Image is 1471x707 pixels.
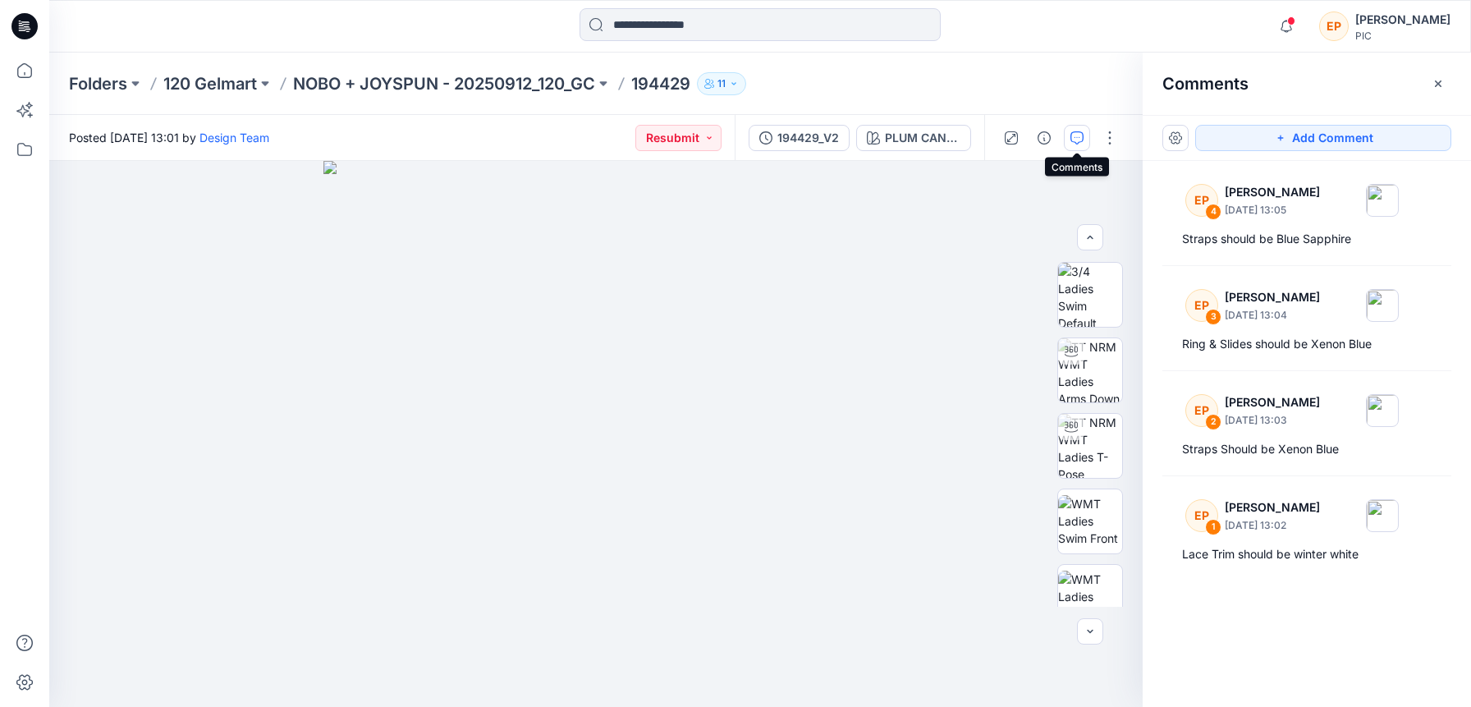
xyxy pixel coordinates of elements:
button: Details [1031,125,1057,151]
div: Ring & Slides should be Xenon Blue [1182,334,1432,354]
button: 11 [697,72,746,95]
div: PIC [1355,30,1450,42]
p: [DATE] 13:04 [1225,307,1320,324]
a: Design Team [199,131,269,145]
button: PLUM CANDY_PINK MARSHMELLOW [856,125,971,151]
p: [PERSON_NAME] [1225,182,1320,202]
div: Lace Trim should be winter white [1182,544,1432,564]
p: [DATE] 13:05 [1225,202,1320,218]
div: 4 [1205,204,1221,220]
div: EP [1185,289,1218,322]
img: 3/4 Ladies Swim Default [1058,263,1122,327]
p: [PERSON_NAME] [1225,498,1320,517]
div: 194429_V2 [777,129,839,147]
button: 194429_V2 [749,125,850,151]
img: TT NRM WMT Ladies Arms Down [1058,338,1122,402]
img: WMT Ladies Swim Front [1058,495,1122,547]
div: 1 [1205,519,1221,535]
h2: Comments [1162,74,1249,94]
span: Posted [DATE] 13:01 by [69,129,269,146]
p: 194429 [631,72,690,95]
a: 120 Gelmart [163,72,257,95]
div: EP [1319,11,1349,41]
div: Straps should be Blue Sapphire [1182,229,1432,249]
div: EP [1185,184,1218,217]
a: NOBO + JOYSPUN - 20250912_120_GC [293,72,595,95]
div: Straps Should be Xenon Blue [1182,439,1432,459]
a: Folders [69,72,127,95]
p: [PERSON_NAME] [1225,393,1320,412]
div: 3 [1205,309,1221,325]
div: [PERSON_NAME] [1355,10,1450,30]
p: [PERSON_NAME] [1225,287,1320,307]
p: [DATE] 13:03 [1225,412,1320,429]
div: 2 [1205,414,1221,430]
div: PLUM CANDY_PINK MARSHMELLOW [885,129,960,147]
img: TT NRM WMT Ladies T-Pose [1058,414,1122,478]
img: eyJhbGciOiJIUzI1NiIsImtpZCI6IjAiLCJzbHQiOiJzZXMiLCJ0eXAiOiJKV1QifQ.eyJkYXRhIjp7InR5cGUiOiJzdG9yYW... [323,161,869,707]
button: Add Comment [1195,125,1451,151]
div: EP [1185,394,1218,427]
img: WMT Ladies Swim Back [1058,571,1122,622]
p: [DATE] 13:02 [1225,517,1320,534]
div: EP [1185,499,1218,532]
p: 11 [717,75,726,93]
